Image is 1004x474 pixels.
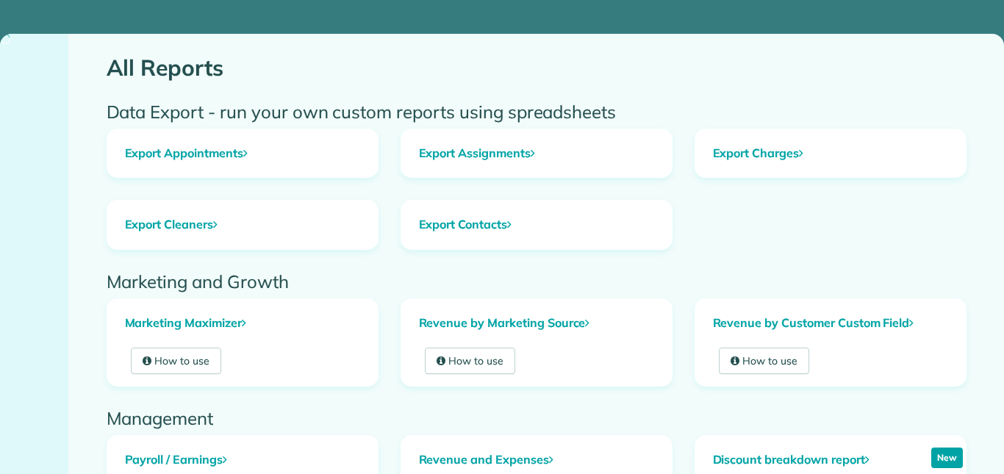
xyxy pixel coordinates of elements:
[107,102,967,121] h2: Data Export - run your own custom reports using spreadsheets
[107,299,378,348] a: Marketing Maximizer
[107,56,967,80] h1: All Reports
[931,448,963,468] p: New
[695,129,966,178] a: Export Charges
[131,348,222,374] a: How to use
[107,129,378,178] a: Export Appointments
[107,201,378,249] a: Export Cleaners
[719,348,810,374] a: How to use
[401,129,672,178] a: Export Assignments
[401,201,672,249] a: Export Contacts
[425,348,516,374] a: How to use
[695,299,966,348] a: Revenue by Customer Custom Field
[401,299,672,348] a: Revenue by Marketing Source
[107,409,967,428] h2: Management
[107,272,967,291] h2: Marketing and Growth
